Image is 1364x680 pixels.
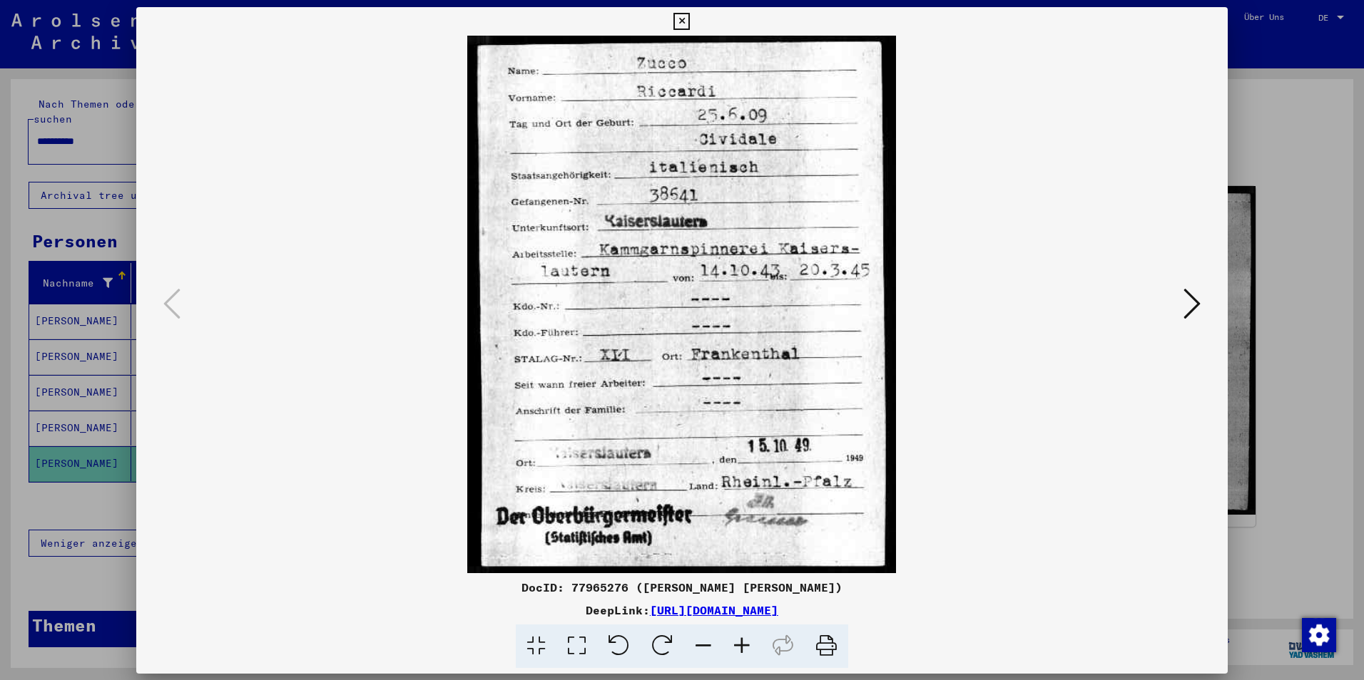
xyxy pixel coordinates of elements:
div: DeepLink: [136,602,1228,619]
img: Zustimmung ändern [1302,618,1336,652]
img: 001.jpg [185,36,1179,573]
a: [URL][DOMAIN_NAME] [650,603,778,617]
div: Zustimmung ändern [1301,617,1335,651]
div: DocID: 77965276 ([PERSON_NAME] [PERSON_NAME]) [136,579,1228,596]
